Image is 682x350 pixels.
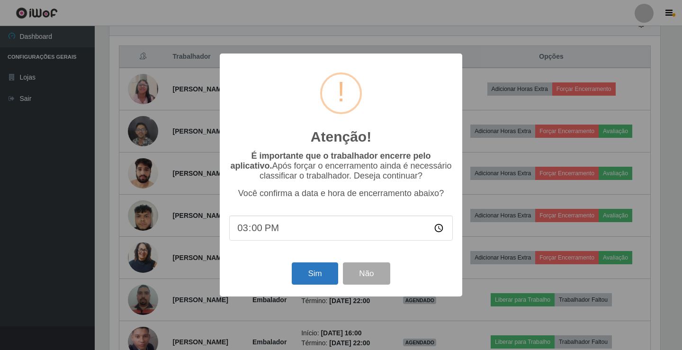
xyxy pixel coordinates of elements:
button: Não [343,262,390,285]
button: Sim [292,262,338,285]
b: É importante que o trabalhador encerre pelo aplicativo. [230,151,431,171]
p: Após forçar o encerramento ainda é necessário classificar o trabalhador. Deseja continuar? [229,151,453,181]
p: Você confirma a data e hora de encerramento abaixo? [229,188,453,198]
h2: Atenção! [311,128,371,145]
